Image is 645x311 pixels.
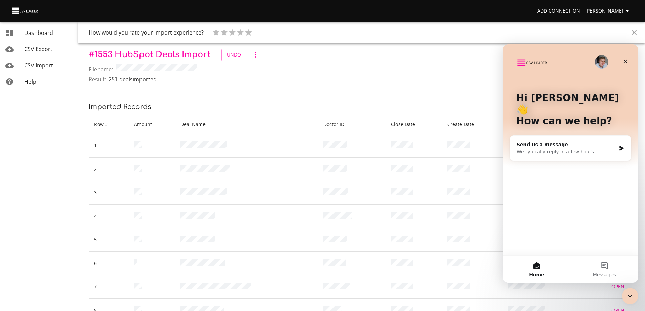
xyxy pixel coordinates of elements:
[175,115,318,134] th: Deal Name
[89,103,151,111] span: Imported records
[626,24,642,41] button: Close
[89,228,129,252] td: 5
[24,45,52,53] span: CSV Export
[89,75,106,83] span: Result:
[583,5,634,17] button: [PERSON_NAME]
[89,65,113,73] span: Filename:
[89,181,129,205] td: 3
[24,29,53,37] span: Dashboard
[221,49,246,61] button: Undo
[89,115,129,134] th: Row #
[89,134,129,158] td: 1
[109,75,157,83] p: 251 deals imported
[11,6,39,16] img: CSV Loader
[89,50,211,59] span: # 1553 HubSpot Deals Import
[89,157,129,181] td: 2
[89,251,129,275] td: 6
[442,115,502,134] th: Create Date
[386,115,442,134] th: Close Date
[607,281,629,293] a: Open
[610,283,626,291] span: Open
[585,7,631,15] span: [PERSON_NAME]
[535,5,583,17] a: Add Connection
[24,62,53,69] span: CSV Import
[129,115,175,134] th: Amount
[89,28,204,37] h6: How would you rate your import experience?
[89,275,129,299] td: 7
[318,115,386,134] th: Doctor ID
[622,288,638,304] iframe: Intercom live chat
[503,44,638,283] iframe: Intercom live chat
[89,204,129,228] td: 4
[537,7,580,15] span: Add Connection
[24,78,36,85] span: Help
[227,51,241,59] span: Undo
